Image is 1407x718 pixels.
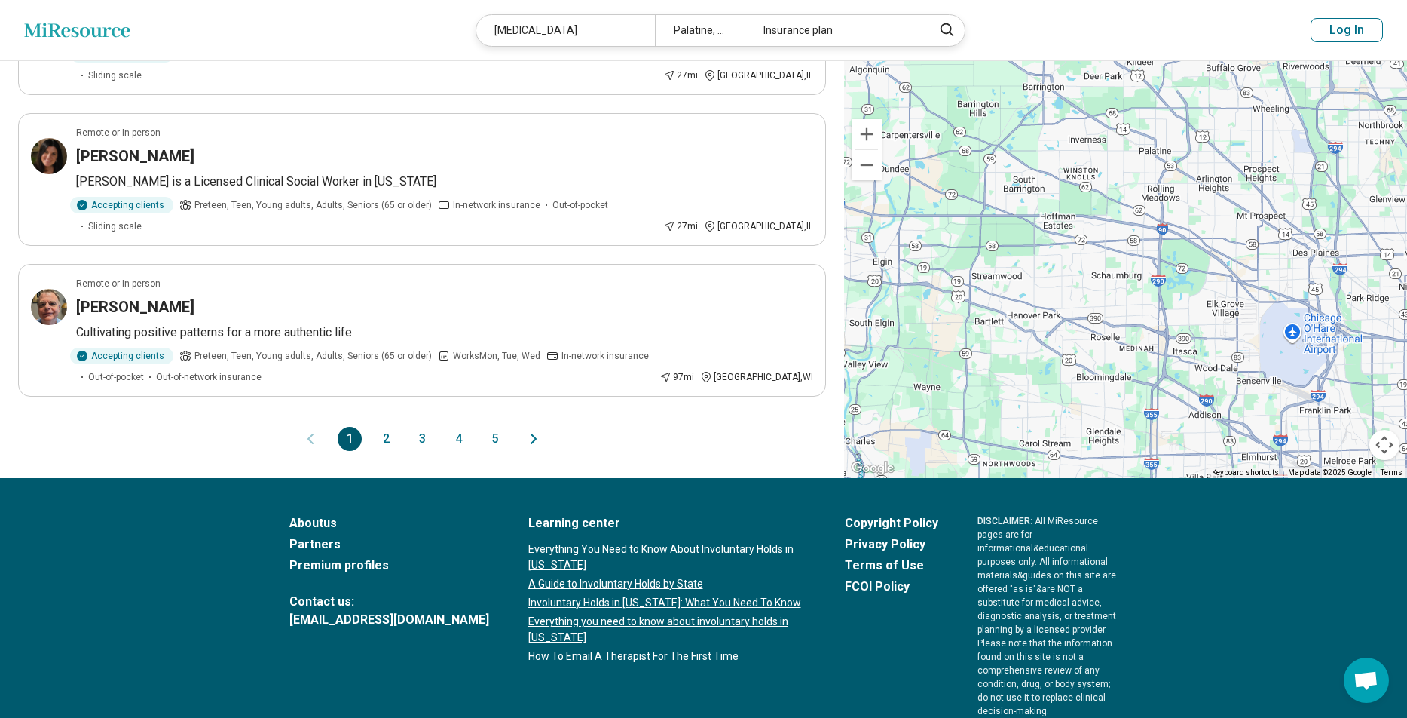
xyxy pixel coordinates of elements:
div: Accepting clients [70,197,173,213]
button: 3 [410,427,434,451]
a: Everything you need to know about involuntary holds in [US_STATE] [528,614,806,646]
span: Map data ©2025 Google [1288,468,1372,477]
button: Previous page [301,427,320,451]
a: Involuntary Holds in [US_STATE]: What You Need To Know [528,595,806,611]
a: Aboutus [289,514,489,532]
span: Out-of-pocket [552,198,608,212]
a: Open this area in Google Maps (opens a new window) [848,459,898,478]
div: Accepting clients [70,348,173,364]
a: FCOI Policy [845,578,938,596]
div: 27 mi [663,219,698,233]
h3: [PERSON_NAME] [76,296,194,318]
a: [EMAIL_ADDRESS][DOMAIN_NAME] [289,611,489,629]
a: Partners [289,535,489,554]
span: Out-of-pocket [88,370,144,384]
a: A Guide to Involuntary Holds by State [528,576,806,592]
button: 4 [446,427,470,451]
a: Premium profiles [289,557,489,575]
span: Preteen, Teen, Young adults, Adults, Seniors (65 or older) [194,349,432,363]
span: In-network insurance [453,198,540,212]
p: Cultivating positive patterns for a more authentic life. [76,324,813,342]
span: In-network insurance [561,349,649,363]
a: How To Email A Therapist For The First Time [528,649,806,664]
a: Terms (opens in new tab) [1381,468,1402,477]
h3: [PERSON_NAME] [76,146,194,167]
button: Next page [525,427,543,451]
button: 2 [374,427,398,451]
a: Terms of Use [845,557,938,575]
a: Everything You Need to Know About Involuntary Holds in [US_STATE] [528,542,806,573]
a: Learning center [528,514,806,532]
button: Log In [1311,18,1383,42]
span: Sliding scale [88,219,142,233]
div: [GEOGRAPHIC_DATA] , WI [700,370,813,384]
p: : All MiResource pages are for informational & educational purposes only. All informational mater... [977,514,1118,718]
div: 27 mi [663,69,698,82]
p: Remote or In-person [76,126,161,140]
button: Keyboard shortcuts [1212,468,1279,478]
span: DISCLAIMER [977,516,1030,526]
span: Preteen, Teen, Young adults, Adults, Seniors (65 or older) [194,198,432,212]
div: [GEOGRAPHIC_DATA] , IL [704,69,813,82]
div: 97 mi [659,370,694,384]
button: 1 [338,427,362,451]
button: Zoom in [852,119,882,149]
img: Google [848,459,898,478]
span: Sliding scale [88,69,142,82]
button: Map camera controls [1369,430,1399,460]
div: Palatine, IL 60067 [655,15,745,46]
p: [PERSON_NAME] is a Licensed Clinical Social Worker in [US_STATE] [76,173,813,191]
span: Out-of-network insurance [156,370,262,384]
a: Copyright Policy [845,514,938,532]
div: Insurance plan [745,15,923,46]
p: Remote or In-person [76,277,161,290]
span: Works Mon, Tue, Wed [453,349,540,363]
a: Privacy Policy [845,535,938,554]
button: 5 [482,427,506,451]
div: [GEOGRAPHIC_DATA] , IL [704,219,813,233]
div: [MEDICAL_DATA] [476,15,655,46]
span: Contact us: [289,593,489,611]
button: Zoom out [852,150,882,180]
a: Open chat [1344,658,1389,703]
